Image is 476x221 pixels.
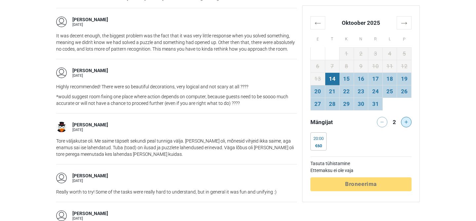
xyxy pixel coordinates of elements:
[325,29,339,47] th: T
[72,179,108,183] div: [DATE]
[72,17,108,23] div: [PERSON_NAME]
[310,160,412,167] td: Tasuta tühistamine
[368,72,383,85] td: 17
[325,98,339,110] td: 28
[382,85,397,98] td: 25
[397,72,412,85] td: 19
[313,143,324,149] div: €60
[339,85,354,98] td: 22
[325,60,339,72] td: 7
[397,47,412,60] td: 5
[354,47,368,60] td: 2
[72,217,108,220] div: [DATE]
[56,83,297,90] p: Highly recommended! There were so beautiful decorations, very logical and not scary at all ????
[72,23,108,26] div: [DATE]
[354,98,368,110] td: 30
[397,85,412,98] td: 26
[368,60,383,72] td: 10
[354,72,368,85] td: 16
[354,29,368,47] th: N
[368,85,383,98] td: 24
[311,29,325,47] th: E
[56,93,297,107] p: *would suggest room fixing one place where action depends on computer, because guests need to be ...
[339,29,354,47] th: K
[368,29,383,47] th: R
[325,16,397,29] th: Oktoober 2025
[382,60,397,72] td: 11
[311,85,325,98] td: 20
[72,210,108,217] div: [PERSON_NAME]
[310,167,412,174] td: Ettemaksu ei ole vaja
[339,60,354,72] td: 8
[339,47,354,60] td: 1
[72,173,108,179] div: [PERSON_NAME]
[56,189,297,195] p: Really worth to try! Some of the tasks were really hard to understand, but in general it was fun ...
[313,136,324,141] div: 20:00
[325,72,339,85] td: 14
[354,85,368,98] td: 23
[354,60,368,72] td: 9
[72,128,108,132] div: [DATE]
[368,98,383,110] td: 31
[311,98,325,110] td: 27
[339,72,354,85] td: 15
[397,16,412,29] th: →
[72,67,108,74] div: [PERSON_NAME]
[56,32,297,52] p: It was decent enough, the biggest problem was the fact that it was very little response when you ...
[390,117,398,126] div: 2
[72,122,108,128] div: [PERSON_NAME]
[397,60,412,72] td: 12
[325,85,339,98] td: 21
[382,47,397,60] td: 4
[382,72,397,85] td: 18
[56,138,297,157] p: Tore väljakutse oli. Me saime täpselt sekundi peal tunniga välja. [PERSON_NAME] oli, mõnesid vihj...
[397,29,412,47] th: P
[308,117,361,127] div: Mängijat
[382,29,397,47] th: L
[339,98,354,110] td: 29
[368,47,383,60] td: 3
[311,72,325,85] td: 13
[311,60,325,72] td: 6
[311,16,325,29] th: ←
[72,74,108,77] div: [DATE]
